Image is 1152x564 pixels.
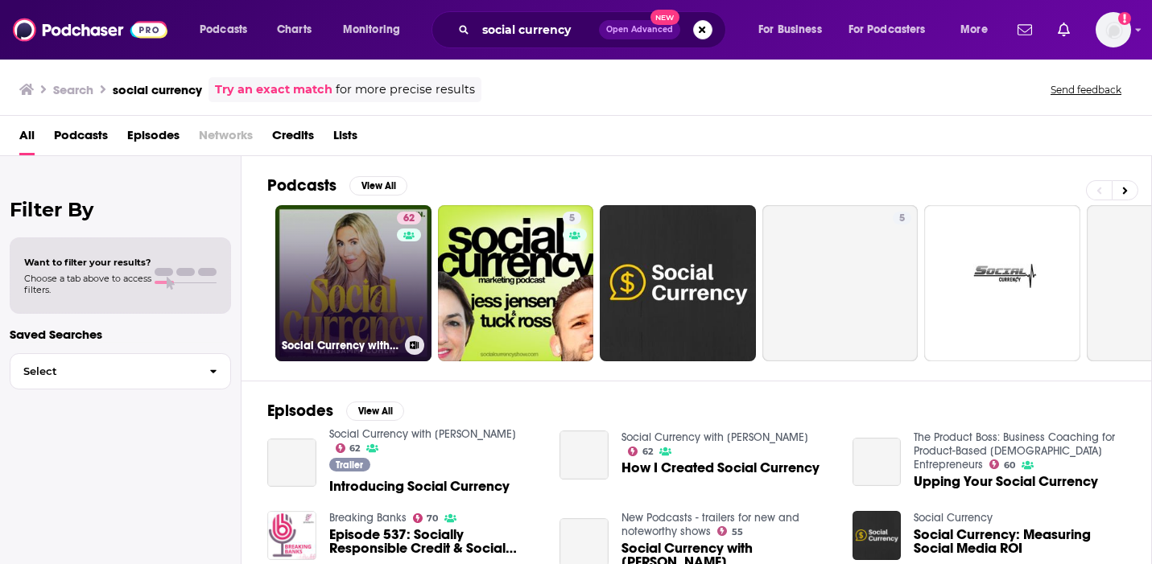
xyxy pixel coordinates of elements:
[1004,462,1015,469] span: 60
[758,19,822,41] span: For Business
[267,511,316,560] img: Episode 537: Socially Responsible Credit & Social Currency
[200,19,247,41] span: Podcasts
[332,17,421,43] button: open menu
[267,175,337,196] h2: Podcasts
[413,513,439,523] a: 70
[277,19,312,41] span: Charts
[336,80,475,99] span: for more precise results
[10,353,231,389] button: Select
[621,461,820,475] a: How I Created Social Currency
[329,480,510,493] a: Introducing Social Currency
[53,82,93,97] h3: Search
[732,529,743,536] span: 55
[54,122,108,155] a: Podcasts
[13,14,167,45] img: Podchaser - Follow, Share and Rate Podcasts
[267,401,333,421] h2: Episodes
[215,80,332,99] a: Try an exact match
[642,448,653,455] span: 62
[1096,12,1131,47] img: User Profile
[853,511,902,560] img: Social Currency: Measuring Social Media ROI
[476,17,599,43] input: Search podcasts, credits, & more...
[1046,83,1126,97] button: Send feedback
[717,526,743,536] a: 55
[621,430,808,444] a: Social Currency with Sammi Cohen
[333,122,357,155] a: Lists
[403,211,415,227] span: 62
[188,17,268,43] button: open menu
[447,11,741,48] div: Search podcasts, credits, & more...
[336,460,363,470] span: Trailer
[329,528,541,555] a: Episode 537: Socially Responsible Credit & Social Currency
[1096,12,1131,47] button: Show profile menu
[19,122,35,155] a: All
[569,211,575,227] span: 5
[1118,12,1131,25] svg: Add a profile image
[989,459,1015,469] a: 60
[849,19,926,41] span: For Podcasters
[853,438,902,487] a: Upping Your Social Currency
[349,445,360,452] span: 62
[127,122,180,155] a: Episodes
[346,401,404,421] button: View All
[267,438,316,488] a: Introducing Social Currency
[438,205,594,361] a: 5
[628,447,653,456] a: 62
[24,257,151,268] span: Want to filter your results?
[199,122,253,155] span: Networks
[275,205,431,361] a: 62Social Currency with [PERSON_NAME]
[563,212,581,224] a: 5
[914,511,993,525] a: Social Currency
[282,339,398,352] h3: Social Currency with [PERSON_NAME]
[914,475,1098,488] a: Upping Your Social Currency
[397,212,421,224] a: 62
[10,198,231,221] h2: Filter By
[267,401,404,421] a: EpisodesView All
[747,17,842,43] button: open menu
[949,17,1008,43] button: open menu
[914,430,1115,471] a: The Product Boss: Business Coaching for Product-Based Female Entrepreneurs
[621,511,799,538] a: New Podcasts - trailers for new and noteworthy shows
[599,20,680,39] button: Open AdvancedNew
[267,175,407,196] a: PodcastsView All
[24,273,151,295] span: Choose a tab above to access filters.
[343,19,400,41] span: Monitoring
[336,443,361,453] a: 62
[893,212,911,224] a: 5
[1096,12,1131,47] span: Logged in as megcassidy
[272,122,314,155] a: Credits
[349,176,407,196] button: View All
[559,430,609,480] a: How I Created Social Currency
[606,26,673,34] span: Open Advanced
[899,211,905,227] span: 5
[113,82,202,97] h3: social currency
[914,528,1125,555] a: Social Currency: Measuring Social Media ROI
[762,205,919,361] a: 5
[10,366,196,377] span: Select
[1051,16,1076,43] a: Show notifications dropdown
[10,327,231,342] p: Saved Searches
[329,427,516,441] a: Social Currency with Sammi Cohen
[1011,16,1038,43] a: Show notifications dropdown
[838,17,949,43] button: open menu
[650,10,679,25] span: New
[266,17,321,43] a: Charts
[960,19,988,41] span: More
[329,511,407,525] a: Breaking Banks
[427,515,438,522] span: 70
